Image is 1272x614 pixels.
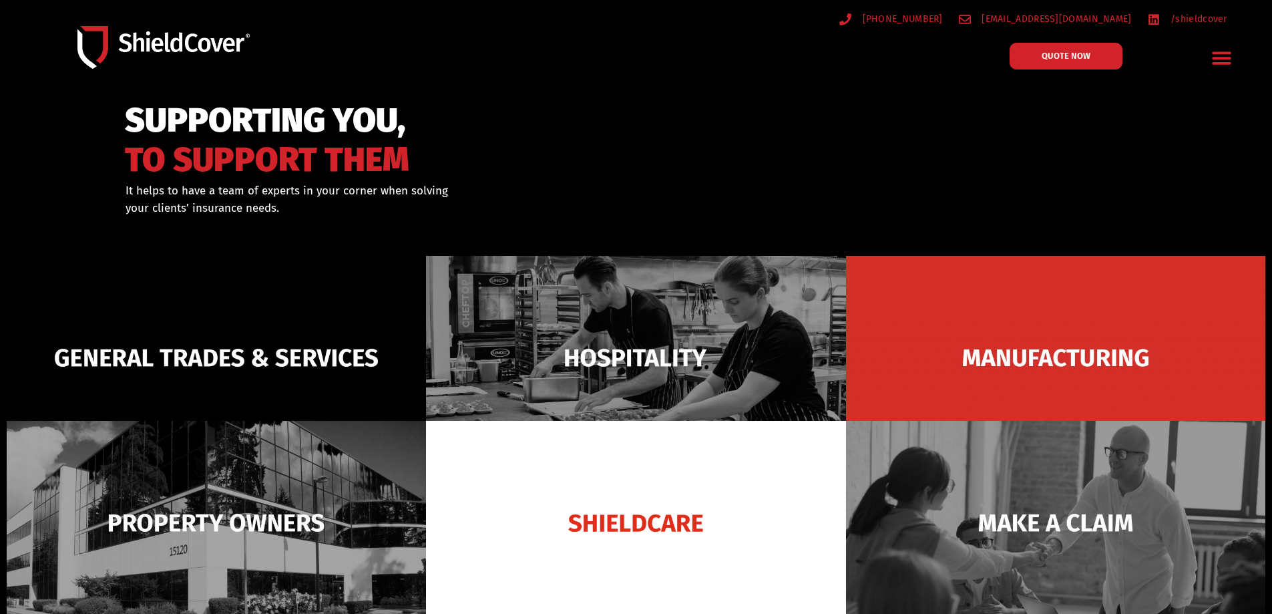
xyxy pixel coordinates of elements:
a: [PHONE_NUMBER] [839,11,943,27]
span: [EMAIL_ADDRESS][DOMAIN_NAME] [978,11,1131,27]
p: your clients’ insurance needs. [126,200,704,217]
a: /shieldcover [1148,11,1227,27]
a: QUOTE NOW [1010,43,1122,69]
div: It helps to have a team of experts in your corner when solving [126,182,704,216]
span: SUPPORTING YOU, [125,107,409,134]
div: Menu Toggle [1207,42,1238,73]
span: /shieldcover [1167,11,1227,27]
a: [EMAIL_ADDRESS][DOMAIN_NAME] [959,11,1132,27]
img: Shield-Cover-Underwriting-Australia-logo-full [77,26,250,68]
span: [PHONE_NUMBER] [859,11,943,27]
span: QUOTE NOW [1042,51,1090,60]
